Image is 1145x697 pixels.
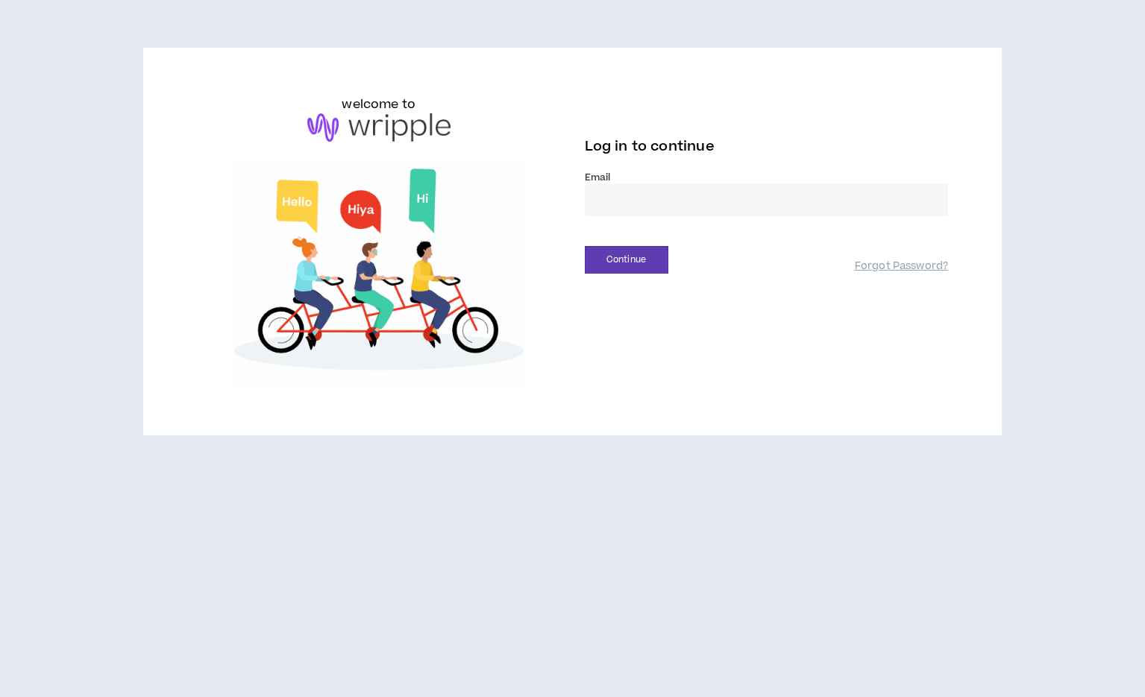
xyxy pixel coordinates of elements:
[855,259,948,274] a: Forgot Password?
[307,113,451,142] img: logo-brand.png
[342,95,415,113] h6: welcome to
[585,171,949,184] label: Email
[585,137,715,156] span: Log in to continue
[585,246,668,274] button: Continue
[197,157,561,388] img: Welcome to Wripple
